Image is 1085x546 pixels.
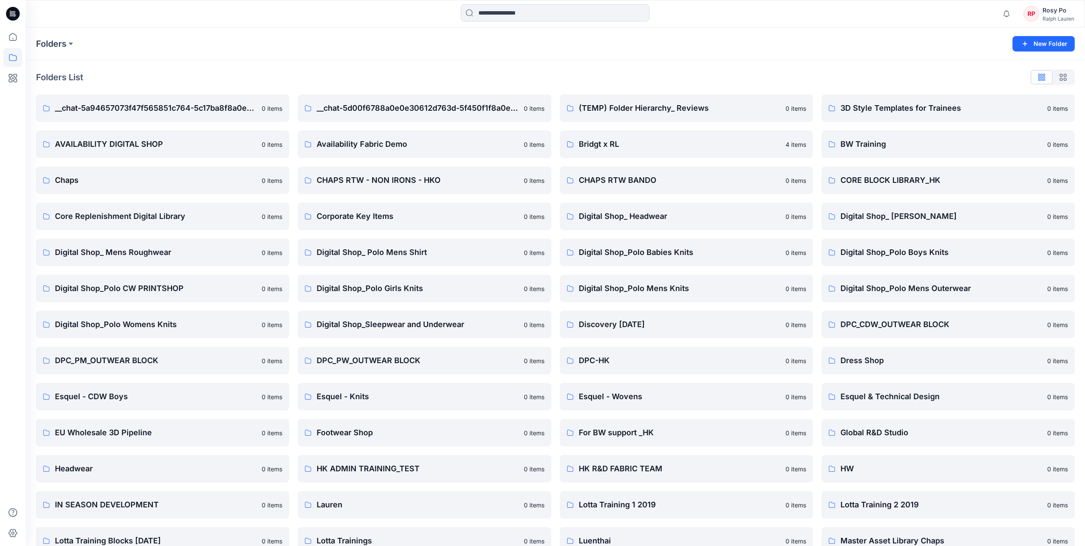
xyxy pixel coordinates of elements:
p: 0 items [262,248,282,257]
p: HK R&D FABRIC TEAM [579,463,780,475]
p: 0 items [786,464,806,473]
p: 0 items [786,176,806,185]
p: 0 items [1047,140,1068,149]
p: 0 items [786,104,806,113]
a: CHAPS RTW - NON IRONS - HKO0 items [298,167,551,194]
p: 0 items [524,500,544,510]
p: 0 items [262,140,282,149]
p: 0 items [786,320,806,329]
p: Digital Shop_Polo Boys Knits [840,246,1042,258]
p: 0 items [1047,176,1068,185]
a: Global R&D Studio0 items [822,419,1075,446]
p: DPC-HK [579,355,780,367]
a: Digital Shop_Polo CW PRINTSHOP0 items [36,275,289,302]
p: 0 items [524,248,544,257]
a: Digital Shop_Polo Womens Knits0 items [36,311,289,338]
p: 0 items [1047,464,1068,473]
a: Digital Shop_Polo Mens Knits0 items [560,275,813,302]
a: BW Training0 items [822,130,1075,158]
a: Digital Shop_ Headwear0 items [560,203,813,230]
a: For BW support _HK0 items [560,419,813,446]
p: Chaps [55,174,257,186]
p: IN SEASON DEVELOPMENT [55,499,257,511]
a: Digital Shop_ Mens Roughwear0 items [36,239,289,266]
p: 0 items [262,537,282,546]
p: 0 items [786,392,806,401]
a: CORE BLOCK LIBRARY_HK0 items [822,167,1075,194]
p: Digital Shop_Polo Womens Knits [55,318,257,331]
p: 0 items [1047,428,1068,437]
p: DPC_CDW_OUTWEAR BLOCK [840,318,1042,331]
a: Digital Shop_Polo Boys Knits0 items [822,239,1075,266]
a: Dress Shop0 items [822,347,1075,374]
p: Digital Shop_Polo Mens Outerwear [840,282,1042,294]
a: EU Wholesale 3D Pipeline0 items [36,419,289,446]
p: 0 items [1047,104,1068,113]
a: Chaps0 items [36,167,289,194]
a: __chat-5d00f6788a0e0e30612d763d-5f450f1f8a0e0e46b8f0bf930 items [298,94,551,122]
p: Availability Fabric Demo [317,138,518,150]
a: Digital Shop_Sleepwear and Underwear0 items [298,311,551,338]
a: Availability Fabric Demo0 items [298,130,551,158]
p: 0 items [786,537,806,546]
p: Digital Shop_ Polo Mens Shirt [317,246,518,258]
p: __chat-5d00f6788a0e0e30612d763d-5f450f1f8a0e0e46b8f0bf93 [317,102,518,114]
div: Rosy Po [1043,5,1074,15]
p: 0 items [1047,392,1068,401]
a: Lauren0 items [298,491,551,519]
p: 0 items [1047,212,1068,221]
p: Digital Shop_Polo CW PRINTSHOP [55,282,257,294]
p: Folders [36,38,66,50]
a: Discovery [DATE]0 items [560,311,813,338]
div: RP [1024,6,1039,21]
p: 0 items [786,356,806,365]
p: Lotta Training 1 2019 [579,499,780,511]
p: 4 items [786,140,806,149]
p: Bridgt x RL [579,138,780,150]
a: DPC_PW_OUTWEAR BLOCK0 items [298,347,551,374]
p: Discovery [DATE] [579,318,780,331]
p: 0 items [524,104,544,113]
a: HK R&D FABRIC TEAM0 items [560,455,813,482]
p: Digital Shop_Polo Babies Knits [579,246,780,258]
p: 0 items [1047,284,1068,293]
p: Esquel - Knits [317,391,518,403]
p: Footwear Shop [317,427,518,439]
p: 0 items [262,104,282,113]
a: 3D Style Templates for Trainees0 items [822,94,1075,122]
a: Digital Shop_ Polo Mens Shirt0 items [298,239,551,266]
p: Lotta Training 2 2019 [840,499,1042,511]
a: Corporate Key Items0 items [298,203,551,230]
p: 0 items [262,284,282,293]
a: Esquel - Knits0 items [298,383,551,410]
p: Esquel & Technical Design [840,391,1042,403]
p: 0 items [524,176,544,185]
p: 0 items [262,320,282,329]
p: Lauren [317,499,518,511]
p: 0 items [524,212,544,221]
p: Digital Shop_ Headwear [579,210,780,222]
p: 0 items [786,212,806,221]
a: CHAPS RTW BANDO0 items [560,167,813,194]
p: Esquel - CDW Boys [55,391,257,403]
p: EU Wholesale 3D Pipeline [55,427,257,439]
p: 0 items [262,212,282,221]
p: CHAPS RTW - NON IRONS - HKO [317,174,518,186]
p: 0 items [524,428,544,437]
a: DPC_CDW_OUTWEAR BLOCK0 items [822,311,1075,338]
p: Dress Shop [840,355,1042,367]
p: BW Training [840,138,1042,150]
p: Digital Shop_Polo Mens Knits [579,282,780,294]
p: CORE BLOCK LIBRARY_HK [840,174,1042,186]
p: HW [840,463,1042,475]
a: HW0 items [822,455,1075,482]
a: Bridgt x RL4 items [560,130,813,158]
p: 0 items [262,428,282,437]
a: Digital Shop_ [PERSON_NAME]0 items [822,203,1075,230]
button: New Folder [1012,36,1075,52]
a: Headwear0 items [36,455,289,482]
p: 3D Style Templates for Trainees [840,102,1042,114]
p: 0 items [524,356,544,365]
p: 0 items [524,284,544,293]
p: Core Replenishment Digital Library [55,210,257,222]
